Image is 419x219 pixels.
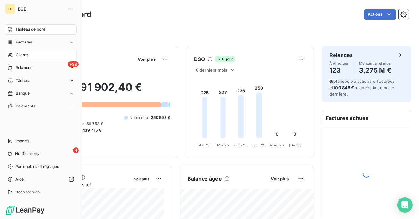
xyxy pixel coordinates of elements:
h6: Relances [329,51,353,59]
button: Actions [364,9,396,20]
tspan: Juil. 25 [253,143,265,147]
h2: 3 691 902,40 € [36,81,170,100]
button: Voir plus [136,56,157,62]
span: Non-échu [129,115,148,121]
span: Banque [16,90,30,96]
tspan: Juin 25 [234,143,247,147]
span: 6 derniers mois [196,67,227,73]
h4: 123 [329,65,349,75]
span: 258 593 € [151,115,170,121]
div: Open Intercom Messenger [397,197,413,213]
button: Voir plus [132,176,151,182]
span: Montant à relancer [359,61,392,65]
span: -439 415 € [80,128,101,133]
span: Paiements [16,103,35,109]
span: À effectuer [329,61,349,65]
span: Tâches [16,78,29,83]
span: Relances [15,65,32,71]
button: Voir plus [269,176,291,182]
span: 100 845 € [333,85,354,90]
span: 56 753 € [86,121,103,127]
span: 0 jour [215,56,235,62]
img: Logo LeanPay [5,205,45,215]
span: Imports [15,138,29,144]
span: Voir plus [138,57,156,62]
div: EC [5,4,15,14]
tspan: Août 25 [270,143,284,147]
span: +99 [68,61,79,67]
a: Aide [5,174,77,184]
span: Voir plus [134,177,149,181]
span: Factures [16,39,32,45]
span: 4 [73,147,79,153]
h6: Balance âgée [188,175,222,183]
span: Voir plus [271,176,289,181]
span: Paramètres et réglages [15,164,59,169]
span: Tableau de bord [15,27,45,32]
h4: 3,275 M € [359,65,392,75]
tspan: Avr. 25 [199,143,211,147]
span: ECE [18,6,64,12]
span: Notifications [15,151,39,157]
span: Clients [16,52,28,58]
h6: Factures échues [322,110,411,126]
span: relances ou actions effectuées et relancés la semaine dernière. [329,79,395,97]
span: Chiffre d'affaires mensuel [36,181,130,188]
h6: DSO [194,55,205,63]
span: Aide [15,176,24,182]
tspan: Mai 25 [217,143,229,147]
span: 6 [329,79,332,84]
span: Déconnexion [15,189,40,195]
tspan: [DATE] [289,143,301,147]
